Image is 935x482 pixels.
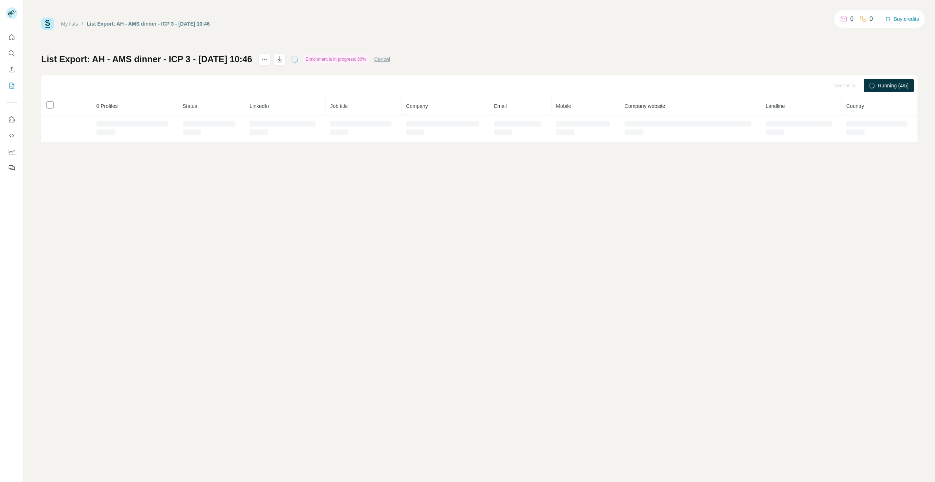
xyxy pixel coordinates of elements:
[61,21,78,27] a: My lists
[259,53,270,65] button: actions
[183,103,197,109] span: Status
[6,145,18,158] button: Dashboard
[41,53,252,65] h1: List Export: AH - AMS dinner - ICP 3 - [DATE] 10:46
[249,103,269,109] span: LinkedIn
[6,113,18,126] button: Use Surfe on LinkedIn
[6,31,18,44] button: Quick start
[878,82,909,89] span: Running (4/5)
[330,103,348,109] span: Job title
[870,15,873,23] p: 0
[41,18,54,30] img: Surfe Logo
[6,63,18,76] button: Enrich CSV
[303,55,368,64] div: Enrichment is in progress: 80%
[556,103,571,109] span: Mobile
[82,20,83,27] li: /
[846,103,864,109] span: Country
[885,14,919,24] button: Buy credits
[494,103,507,109] span: Email
[406,103,428,109] span: Company
[374,56,390,63] button: Cancel
[6,129,18,142] button: Use Surfe API
[766,103,785,109] span: Landline
[6,79,18,92] button: My lists
[96,103,118,109] span: 0 Profiles
[6,47,18,60] button: Search
[850,15,854,23] p: 0
[6,161,18,174] button: Feedback
[87,20,210,27] div: List Export: AH - AMS dinner - ICP 3 - [DATE] 10:46
[625,103,665,109] span: Company website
